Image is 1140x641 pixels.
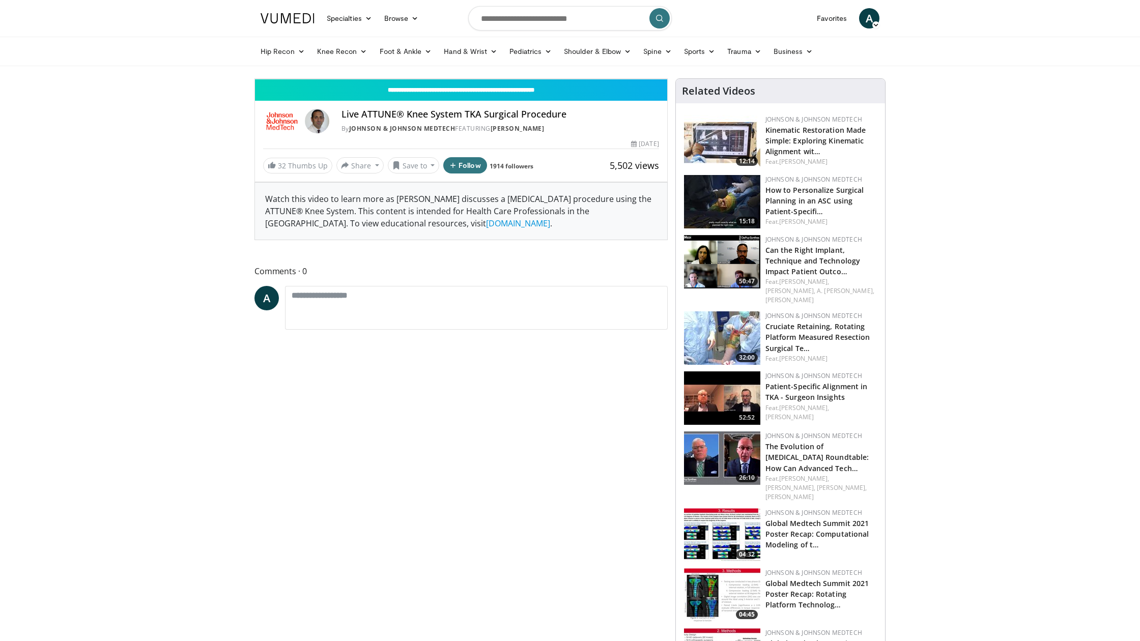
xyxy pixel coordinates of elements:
a: Johnson & Johnson MedTech [765,175,862,184]
a: [PERSON_NAME], [779,474,829,483]
span: 04:45 [736,610,758,619]
img: 976b7fdb-9315-4c4c-ba9c-3ea1d189e4e8.150x105_q85_crop-smart_upscale.jpg [684,568,760,622]
input: Search topics, interventions [468,6,672,31]
img: Johnson & Johnson MedTech [263,109,301,133]
a: Johnson & Johnson MedTech [765,371,862,380]
a: Browse [378,8,425,28]
a: [PERSON_NAME], [779,277,829,286]
a: [PERSON_NAME], [817,483,867,492]
a: How to Personalize Surgical Planning in an ASC using Patient-Specifi… [765,185,864,216]
a: Specialties [321,8,378,28]
img: 472a121b-35d4-4ec2-8229-75e8a36cd89a.150x105_q85_crop-smart_upscale.jpg [684,175,760,228]
img: 924ad782-9947-45d2-bf98-34925ec68143.150x105_q85_crop-smart_upscale.jpg [684,508,760,562]
button: Share [336,157,384,173]
a: Johnson & Johnson MedTech [765,628,862,637]
img: VuMedi Logo [261,13,315,23]
a: Johnson & Johnson MedTech [765,431,862,440]
a: Patient-Specific Alignment in TKA - Surgeon Insights [765,382,868,402]
a: [PERSON_NAME] [491,124,545,133]
div: Feat. [765,277,877,305]
a: 04:45 [684,568,760,622]
a: [PERSON_NAME], [765,286,815,295]
img: b5400aea-374e-4711-be01-d494341b958b.png.150x105_q85_crop-smart_upscale.png [684,235,760,288]
a: Johnson & Johnson MedTech [349,124,455,133]
button: Follow [443,157,487,173]
div: Feat. [765,217,877,226]
div: Feat. [765,157,877,166]
span: 50:47 [736,277,758,286]
a: Cruciate Retaining, Rotating Platform Measured Resection Surgical Te… [765,322,870,353]
div: Feat. [765,354,877,363]
a: Global Medtech Summit 2021 Poster Recap: Rotating Platform Technolog… [765,578,869,609]
a: 50:47 [684,235,760,288]
span: 04:32 [736,550,758,559]
a: Favorites [811,8,853,28]
a: 1914 followers [490,162,533,170]
a: Trauma [721,41,767,62]
div: Feat. [765,403,877,422]
a: Can the Right Implant, Technique and Technology Impact Patient Outco… [765,245,860,276]
a: 32:00 [684,311,760,365]
a: A [254,286,279,310]
span: 26:10 [736,473,758,482]
span: Comments 0 [254,265,668,278]
a: Johnson & Johnson MedTech [765,235,862,244]
h4: Live ATTUNE® Knee System TKA Surgical Procedure [341,109,659,120]
span: 15:18 [736,217,758,226]
a: Business [767,41,819,62]
a: Pediatrics [503,41,558,62]
a: 52:52 [684,371,760,425]
a: A [859,8,879,28]
span: 32 [278,161,286,170]
a: Knee Recon [311,41,374,62]
a: [PERSON_NAME] [765,413,814,421]
div: Feat. [765,474,877,502]
a: [PERSON_NAME] [779,217,828,226]
img: Avatar [305,109,329,133]
a: The Evolution of [MEDICAL_DATA] Roundtable: How Can Advanced Tech… [765,442,869,473]
a: A. [PERSON_NAME], [817,286,874,295]
a: Global Medtech Summit 2021 Poster Recap: Computational Modeling of t… [765,518,869,549]
img: f0e07374-00cf-42d7-9316-c92f04c59ece.150x105_q85_crop-smart_upscale.jpg [684,311,760,365]
a: [PERSON_NAME] [765,492,814,501]
img: d92dce24-1367-479a-88c9-4af7e69f9a00.150x105_q85_crop-smart_upscale.jpg [684,431,760,485]
a: Johnson & Johnson MedTech [765,508,862,517]
a: Foot & Ankle [374,41,438,62]
div: Watch this video to learn more as [PERSON_NAME] discusses a [MEDICAL_DATA] procedure using the AT... [255,183,667,240]
a: Hand & Wrist [438,41,503,62]
a: Kinematic Restoration Made Simple: Exploring Kinematic Alignment wit… [765,125,866,156]
a: 04:32 [684,508,760,562]
a: Johnson & Johnson MedTech [765,115,862,124]
a: Johnson & Johnson MedTech [765,311,862,320]
a: Spine [637,41,677,62]
div: By FEATURING [341,124,659,133]
a: 15:18 [684,175,760,228]
a: [PERSON_NAME] [779,157,828,166]
a: Shoulder & Elbow [558,41,637,62]
a: 26:10 [684,431,760,485]
a: [PERSON_NAME] [779,354,828,363]
img: d2f1f5c7-4d42-4b3c-8b00-625fa3d8e1f2.150x105_q85_crop-smart_upscale.jpg [684,115,760,168]
div: [DATE] [631,139,659,149]
a: 32 Thumbs Up [263,158,332,173]
a: [PERSON_NAME], [779,403,829,412]
a: [PERSON_NAME], [765,483,815,492]
h4: Related Videos [682,85,755,97]
a: Johnson & Johnson MedTech [765,568,862,577]
a: [PERSON_NAME] [765,296,814,304]
a: Hip Recon [254,41,311,62]
a: 12:14 [684,115,760,168]
a: Sports [678,41,722,62]
span: 52:52 [736,413,758,422]
a: [DOMAIN_NAME] [486,218,550,229]
span: 32:00 [736,353,758,362]
img: 0a19414f-c93e-42e1-9beb-a6a712649a1a.150x105_q85_crop-smart_upscale.jpg [684,371,760,425]
span: 12:14 [736,157,758,166]
button: Save to [388,157,440,173]
span: 5,502 views [610,159,659,171]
